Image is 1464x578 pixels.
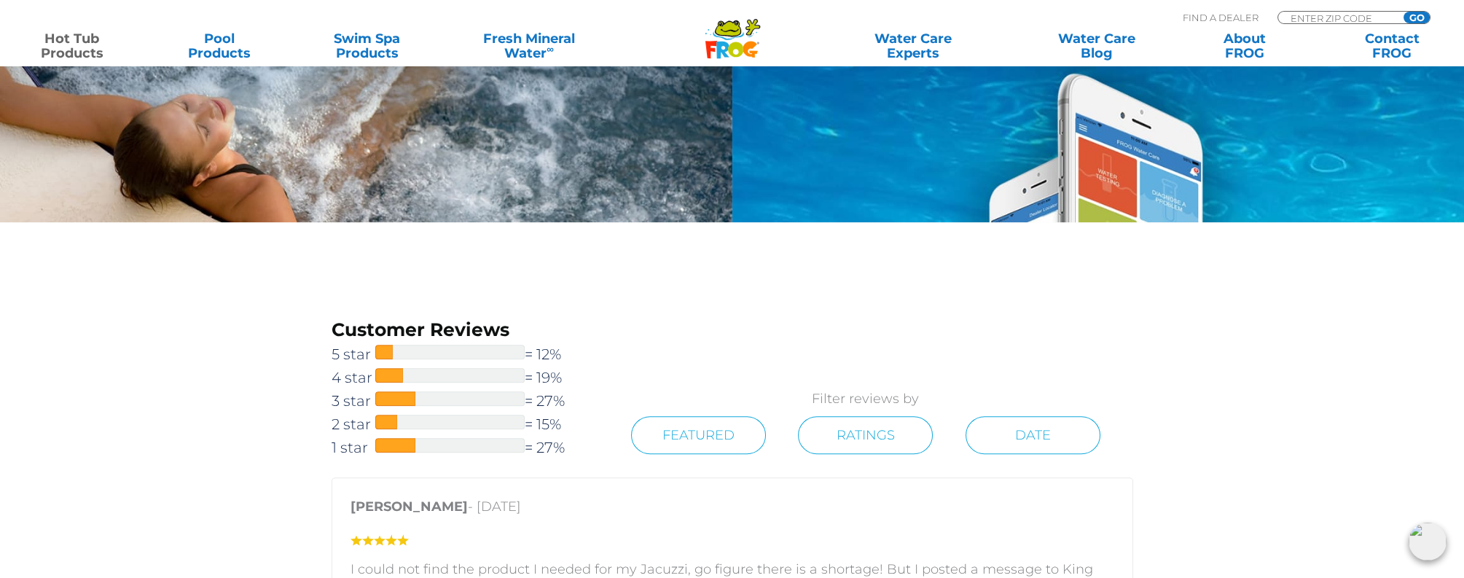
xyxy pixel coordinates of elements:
[798,416,933,454] a: Ratings
[1334,31,1449,60] a: ContactFROG
[310,31,425,60] a: Swim SpaProducts
[332,389,375,413] span: 3 star
[332,343,599,366] a: 5 star= 12%
[1187,31,1302,60] a: AboutFROG
[332,436,375,459] span: 1 star
[631,416,766,454] a: Featured
[332,343,375,366] span: 5 star
[351,499,468,515] strong: [PERSON_NAME]
[820,31,1006,60] a: Water CareExperts
[332,436,599,459] a: 1 star= 27%
[15,31,130,60] a: Hot TubProducts
[1039,31,1154,60] a: Water CareBlog
[332,366,375,389] span: 4 star
[1404,12,1430,23] input: GO
[332,366,599,389] a: 4 star= 19%
[598,388,1132,409] p: Filter reviews by
[163,31,278,60] a: PoolProducts
[332,413,599,436] a: 2 star= 15%
[351,496,1114,524] p: - [DATE]
[332,413,375,436] span: 2 star
[547,43,554,55] sup: ∞
[332,317,599,343] h3: Customer Reviews
[458,31,601,60] a: Fresh MineralWater∞
[332,389,599,413] a: 3 star= 27%
[1409,523,1447,561] img: openIcon
[966,416,1100,454] a: Date
[1289,12,1387,24] input: Zip Code Form
[1183,11,1259,24] p: Find A Dealer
